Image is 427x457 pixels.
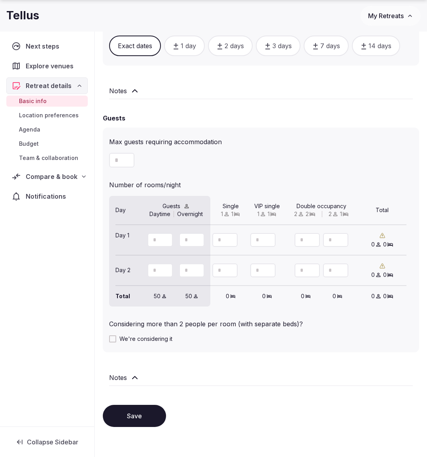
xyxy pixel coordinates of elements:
[6,188,88,205] a: Notifications
[103,405,166,427] button: Save
[109,316,413,329] div: Considering more than 2 people per room (with separate beds)?
[352,36,400,56] button: 14 days
[371,271,375,279] span: 0
[358,206,406,214] div: Total
[361,6,421,26] button: My Retreats
[109,335,116,342] button: We're considering it
[109,177,413,190] div: Number of rooms/night
[19,111,79,119] span: Location preferences
[221,210,223,218] span: 1
[103,113,125,123] h2: Guests
[294,210,297,218] span: 2
[115,231,140,248] div: Day 1
[6,138,88,149] a: Budget
[6,110,88,121] a: Location preferences
[26,172,77,181] span: Compare & book
[140,202,212,210] div: Guests
[383,271,387,279] span: 0
[383,292,387,300] span: 0
[306,210,309,218] span: 2
[109,335,413,343] label: We're considering it
[231,210,233,218] span: 1
[19,154,78,162] span: Team & collaboration
[268,210,270,218] span: 1
[109,86,127,96] h2: Notes
[6,58,88,74] a: Explore venues
[19,126,40,134] span: Agenda
[109,36,161,56] button: Exact dates
[6,8,39,23] h1: Tellus
[27,438,78,446] span: Collapse Sidebar
[371,241,375,248] span: 0
[6,124,88,135] a: Agenda
[147,292,173,300] div: 50
[253,202,281,210] div: VIP single
[109,373,127,382] h2: Notes
[371,292,375,300] span: 0
[368,12,404,20] span: My Retreats
[26,41,62,51] span: Next steps
[218,292,243,300] div: 0
[115,206,140,214] div: Day
[115,292,140,300] div: Total
[256,36,300,56] button: 3 days
[6,433,88,451] button: Collapse Sidebar
[254,292,280,300] div: 0
[325,292,350,300] div: 0
[208,36,253,56] button: 2 days
[26,192,69,201] span: Notifications
[26,61,77,71] span: Explore venues
[340,210,342,218] span: 1
[383,241,387,248] span: 0
[6,96,88,107] a: Basic info
[304,36,349,56] button: 7 days
[177,210,203,218] div: Overnight
[257,210,259,218] span: 1
[26,81,72,90] span: Retreat details
[293,292,318,300] div: 0
[149,210,170,218] div: Daytime
[164,36,205,56] button: 1 day
[115,262,140,279] div: Day 2
[6,152,88,164] a: Team & collaboration
[6,38,88,55] a: Next steps
[329,210,332,218] span: 2
[179,292,204,300] div: 50
[289,202,353,210] div: Double occupancy
[19,97,47,105] span: Basic info
[19,140,39,148] span: Budget
[216,202,245,210] div: Single
[109,134,413,147] div: Max guests requiring accommodation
